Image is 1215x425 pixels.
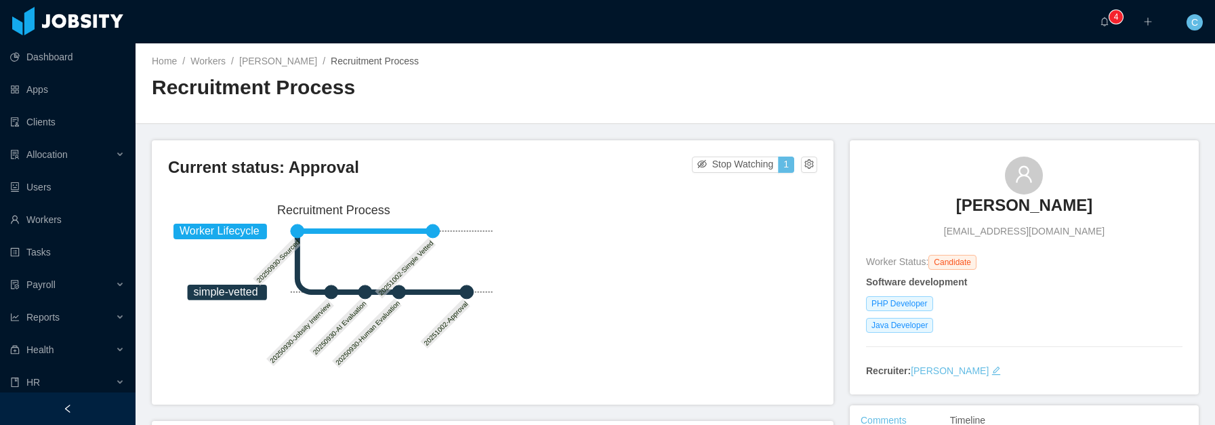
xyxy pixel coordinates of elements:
a: icon: auditClients [10,108,125,136]
span: / [323,56,325,66]
a: [PERSON_NAME] [956,195,1092,224]
h3: Current status: Approval [168,157,692,178]
h3: [PERSON_NAME] [956,195,1092,216]
a: icon: pie-chartDashboard [10,43,125,70]
span: C [1191,14,1198,31]
a: icon: profileTasks [10,239,125,266]
a: icon: userWorkers [10,206,125,233]
tspan: simple-vetted [194,286,258,298]
text: 20250930-Human Evaluation [334,299,401,366]
a: [PERSON_NAME] [239,56,317,66]
sup: 4 [1109,10,1123,24]
span: / [231,56,234,66]
i: icon: user [1014,165,1033,184]
i: icon: line-chart [10,312,20,322]
text: 20250930-Jobsity Interview [268,300,332,364]
tspan: Worker Lifecycle [180,225,260,237]
span: Recruitment Process [331,56,419,66]
strong: Recruiter: [866,365,911,376]
button: icon: eye-invisibleStop Watching [692,157,779,173]
a: Workers [190,56,226,66]
strong: Software development [866,277,967,287]
span: Health [26,344,54,355]
a: [PERSON_NAME] [911,365,989,376]
i: icon: edit [991,366,1001,376]
span: / [182,56,185,66]
button: icon: setting [801,157,817,173]
span: HR [26,377,40,388]
span: Worker Status: [866,256,928,267]
i: icon: bell [1100,17,1109,26]
span: Java Developer [866,318,933,333]
span: [EMAIL_ADDRESS][DOMAIN_NAME] [944,224,1105,239]
text: 20251002-Simple Vetted [377,239,435,297]
span: Candidate [928,255,976,270]
i: icon: solution [10,150,20,159]
p: 4 [1114,10,1119,24]
i: icon: medicine-box [10,345,20,355]
text: 20250930-AI Evaluation [312,300,368,356]
a: icon: robotUsers [10,174,125,201]
a: icon: appstoreApps [10,76,125,103]
i: icon: book [10,378,20,387]
span: Allocation [26,149,68,160]
h2: Recruitment Process [152,74,676,102]
span: Payroll [26,279,56,290]
text: 20250930-Sourced [255,238,302,284]
i: icon: file-protect [10,280,20,289]
button: 1 [778,157,794,173]
text: Recruitment Process [277,203,390,217]
i: icon: plus [1143,17,1153,26]
span: PHP Developer [866,296,933,311]
span: Reports [26,312,60,323]
a: Home [152,56,177,66]
text: 20251002-Approval [423,300,470,346]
